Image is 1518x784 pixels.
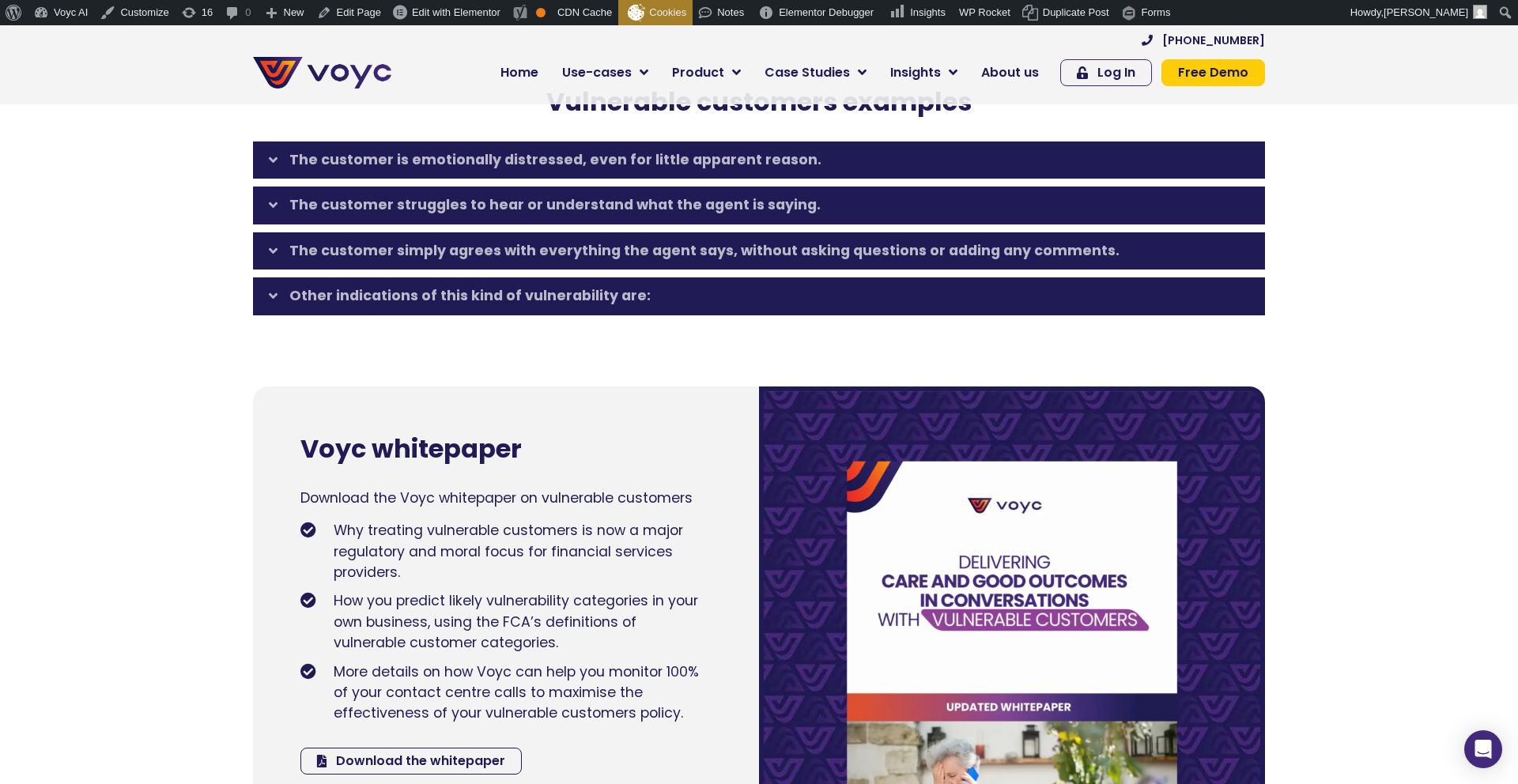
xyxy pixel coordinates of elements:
[1142,35,1265,46] a: [PHONE_NUMBER]
[253,187,1265,224] div: The customer struggles to hear or understand what the agent is saying.
[300,748,522,775] a: Download the whitepaper
[562,63,632,82] span: Use-cases
[878,57,969,89] a: Insights
[330,590,712,653] span: How you predict likely vulnerability categories in your own business, using the FCA’s definitions...
[765,63,850,82] span: Case Studies
[289,195,821,214] a: The customer struggles to hear or understand what the agent is saying.
[245,87,1273,117] h2: Vulnerable customers examples
[753,57,878,89] a: Case Studies
[660,57,753,89] a: Product
[253,232,1265,270] div: The customer simply agrees with everything the agent says, without asking questions or adding any...
[300,434,712,464] h2: Voyc whitepaper
[910,6,946,18] span: Insights
[981,63,1039,82] span: About us
[210,63,249,81] span: Phone
[1161,59,1265,86] a: Free Demo
[489,57,550,89] a: Home
[289,241,1120,260] a: The customer simply agrees with everything the agent says, without asking questions or adding any...
[1097,66,1135,79] span: Log In
[412,6,500,18] span: Edit with Elementor
[253,141,1265,179] div: The customer is emotionally distressed, even for little apparent reason.
[890,63,941,82] span: Insights
[1060,59,1152,86] a: Log In
[1178,66,1248,79] span: Free Demo
[289,150,821,169] a: The customer is emotionally distressed, even for little apparent reason.
[1464,730,1502,768] div: Open Intercom Messenger
[672,63,724,82] span: Product
[330,520,712,582] span: Why treating vulnerable customers is now a major regulatory and moral focus for financial service...
[253,277,1265,315] div: Other indications of this kind of vulnerability are:
[1162,35,1265,46] span: [PHONE_NUMBER]
[550,57,660,89] a: Use-cases
[253,57,391,89] img: voyc-full-logo
[336,755,505,767] span: Download the whitepaper
[289,286,651,305] a: Other indications of this kind of vulnerability are:
[969,57,1051,89] a: About us
[210,128,263,146] span: Job title
[330,661,712,724] span: More details on how Voyc can help you monitor 100% of your contact centre calls to maximise the e...
[1384,6,1468,18] span: [PERSON_NAME]
[300,488,712,508] p: Download the Voyc whitepaper on vulnerable customers
[326,329,400,345] a: Privacy Policy
[536,8,546,17] div: OK
[500,63,538,82] span: Home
